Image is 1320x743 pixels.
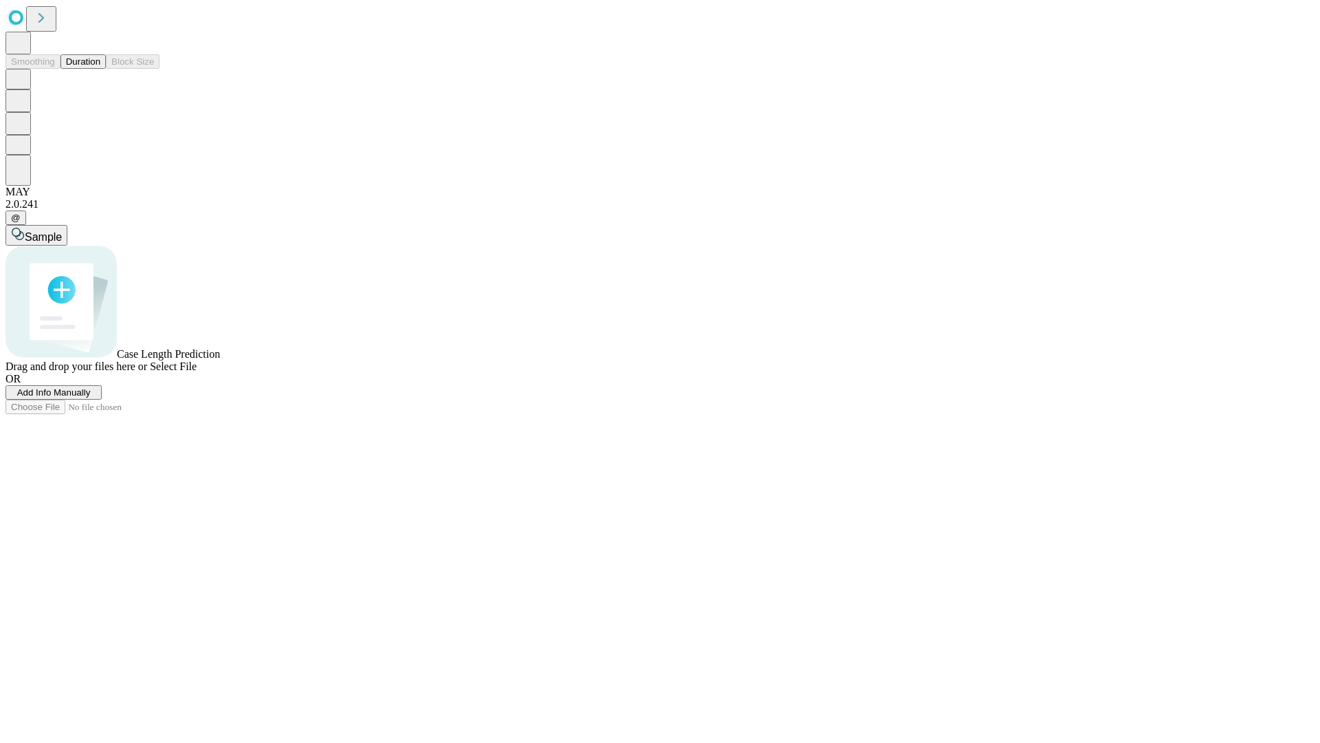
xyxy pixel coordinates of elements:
[5,198,1314,211] div: 2.0.241
[25,231,62,243] span: Sample
[5,225,67,246] button: Sample
[5,186,1314,198] div: MAY
[11,213,21,223] span: @
[106,54,159,69] button: Block Size
[60,54,106,69] button: Duration
[5,54,60,69] button: Smoothing
[5,385,102,400] button: Add Info Manually
[17,387,91,398] span: Add Info Manually
[150,360,197,372] span: Select File
[5,360,147,372] span: Drag and drop your files here or
[117,348,220,360] span: Case Length Prediction
[5,373,21,385] span: OR
[5,211,26,225] button: @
